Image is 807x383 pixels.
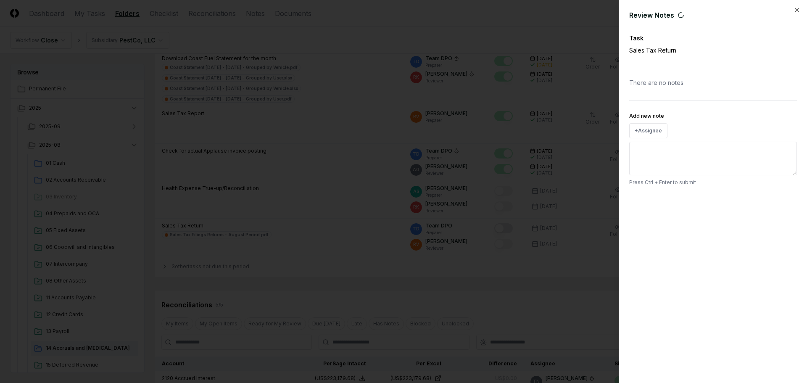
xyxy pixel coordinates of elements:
[629,179,797,186] p: Press Ctrl + Enter to submit
[629,71,797,94] div: There are no notes
[629,46,768,55] p: Sales Tax Return
[629,113,664,119] label: Add new note
[629,123,667,138] button: +Assignee
[629,34,797,42] div: Task
[629,10,797,20] div: Review Notes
